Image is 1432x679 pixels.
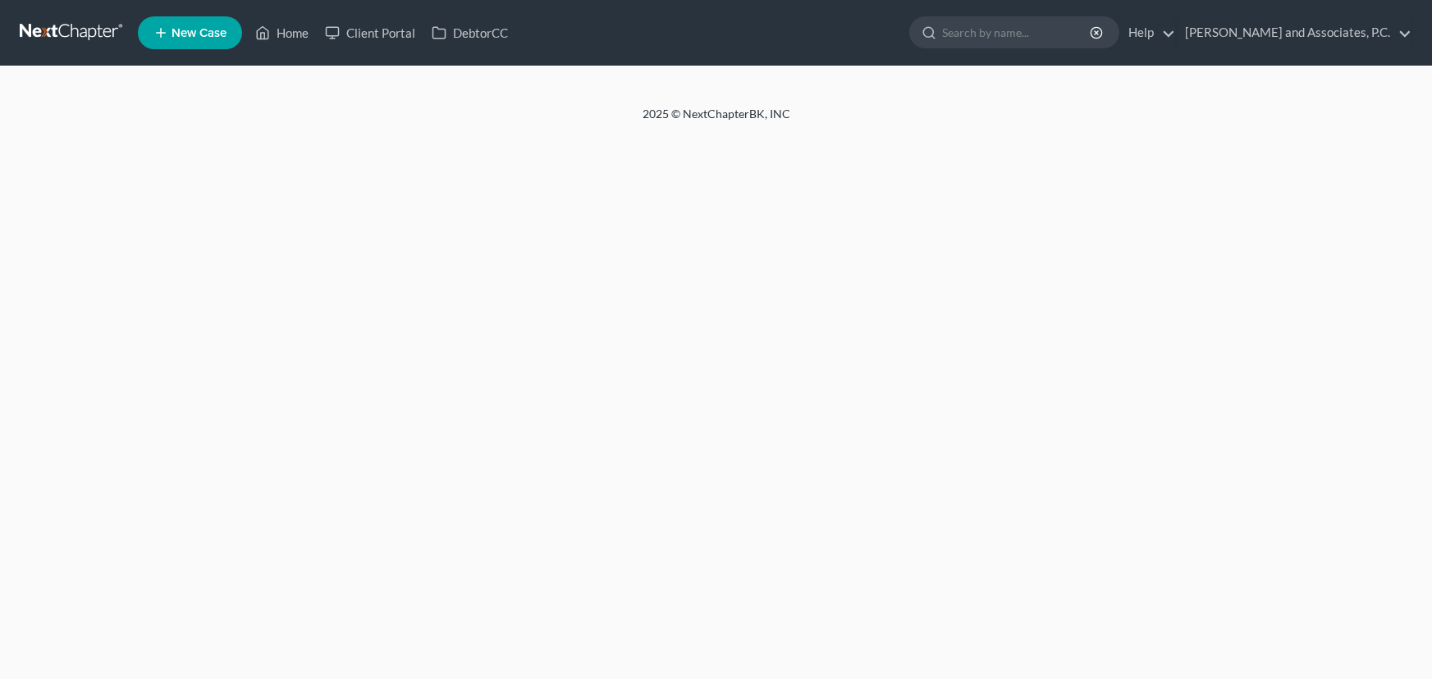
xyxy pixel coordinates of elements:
[249,106,1184,135] div: 2025 © NextChapterBK, INC
[1120,18,1175,48] a: Help
[1177,18,1411,48] a: [PERSON_NAME] and Associates, P.C.
[317,18,423,48] a: Client Portal
[247,18,317,48] a: Home
[942,17,1092,48] input: Search by name...
[172,27,226,39] span: New Case
[423,18,516,48] a: DebtorCC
